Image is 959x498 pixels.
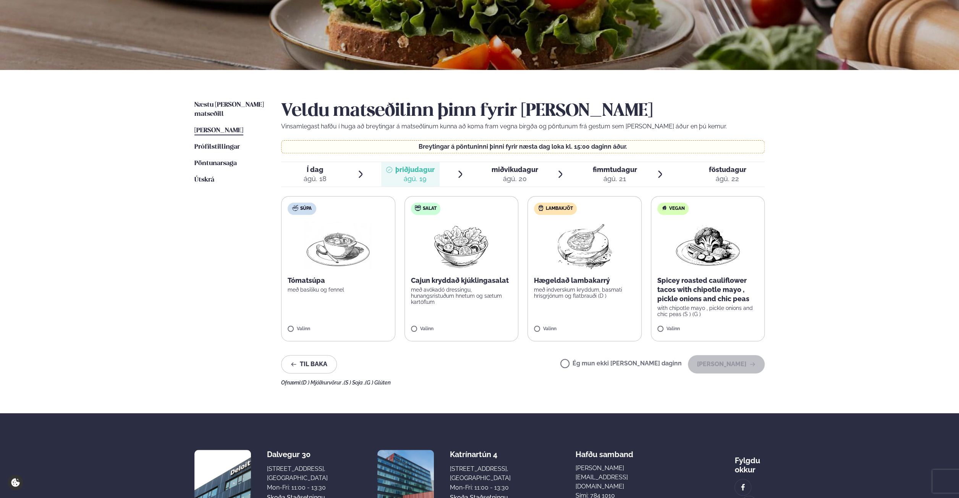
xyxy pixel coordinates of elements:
[395,165,435,174] span: þriðjudagur
[657,276,758,303] p: Spicey roasted cauliflower tacos with chipotle mayo , pickle onions and chic peas
[708,165,746,174] span: föstudagur
[8,475,23,490] a: Cookie settings
[194,143,240,152] a: Prófílstillingar
[304,221,372,270] img: Soup.png
[450,450,511,459] div: Katrínartún 4
[289,144,757,150] p: Breytingar á pöntuninni þinni fyrir næsta dag loka kl. 15:00 daginn áður.
[194,177,214,183] span: Útskrá
[492,165,538,174] span: miðvikudagur
[593,165,637,174] span: fimmtudagur
[546,206,573,212] span: Lambakjöt
[281,355,337,373] button: Til baka
[301,380,344,386] span: (D ) Mjólkurvörur ,
[292,205,298,211] img: soup.svg
[534,287,635,299] p: með indverskum kryddum, basmati hrísgrjónum og flatbrauði (D )
[708,174,746,183] div: ágú. 22
[735,479,751,495] a: image alt
[551,221,618,270] img: Lamb-Meat.png
[538,205,544,211] img: Lamb.svg
[194,175,214,185] a: Útskrá
[344,380,365,386] span: (S ) Soja ,
[674,221,741,270] img: Vegan.png
[669,206,685,212] span: Vegan
[427,221,495,270] img: Salad.png
[300,206,312,212] span: Súpa
[281,380,765,386] div: Ofnæmi:
[657,305,758,317] p: with chipotle mayo , pickle onions and chic peas (S ) (G )
[661,205,667,211] img: Vegan.svg
[411,276,512,285] p: Cajun kryddað kjúklingasalat
[267,450,328,459] div: Dalvegur 30
[534,276,635,285] p: Hægeldað lambakarrý
[492,174,538,183] div: ágú. 20
[734,450,765,474] div: Fylgdu okkur
[739,483,747,492] img: image alt
[688,355,765,373] button: [PERSON_NAME]
[281,101,765,122] h2: Veldu matseðilinn þinn fyrir [PERSON_NAME]
[365,380,391,386] span: (G ) Glúten
[194,160,237,167] span: Pöntunarsaga
[423,206,437,212] span: Salat
[267,464,328,483] div: [STREET_ADDRESS], [GEOGRAPHIC_DATA]
[576,444,633,459] span: Hafðu samband
[194,102,264,117] span: Næstu [PERSON_NAME] matseðill
[194,144,240,150] span: Prófílstillingar
[415,205,421,211] img: salad.svg
[395,174,435,183] div: ágú. 19
[288,287,389,293] p: með basiliku og fennel
[304,174,327,183] div: ágú. 18
[411,287,512,305] p: með avókadó dressingu, hunangsristuðum hnetum og sætum kartöflum
[593,174,637,183] div: ágú. 21
[194,101,266,119] a: Næstu [PERSON_NAME] matseðill
[576,464,670,491] a: [PERSON_NAME][EMAIL_ADDRESS][DOMAIN_NAME]
[194,159,237,168] a: Pöntunarsaga
[288,276,389,285] p: Tómatsúpa
[281,122,765,131] p: Vinsamlegast hafðu í huga að breytingar á matseðlinum kunna að koma fram vegna birgða og pöntunum...
[194,127,243,134] span: [PERSON_NAME]
[450,464,511,483] div: [STREET_ADDRESS], [GEOGRAPHIC_DATA]
[194,126,243,135] a: [PERSON_NAME]
[267,483,328,492] div: Mon-Fri: 11:00 - 13:30
[304,165,327,174] span: Í dag
[450,483,511,492] div: Mon-Fri: 11:00 - 13:30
